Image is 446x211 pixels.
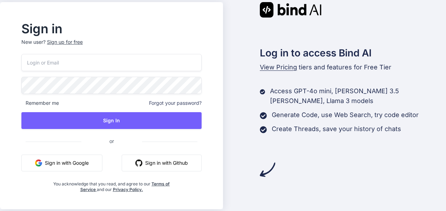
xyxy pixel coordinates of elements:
p: Access GPT-4o mini, [PERSON_NAME] 3.5 [PERSON_NAME], Llama 3 models [270,86,446,106]
button: Sign in with Github [122,155,202,171]
img: google [35,159,42,166]
a: Privacy Policy. [113,187,143,192]
h2: Log in to access Bind AI [260,46,446,60]
button: Sign in with Google [21,155,102,171]
button: Sign In [21,112,202,129]
span: View Pricing [260,63,297,71]
a: Terms of Service [80,181,170,192]
p: Create Threads, save your history of chats [272,124,401,134]
span: or [81,132,142,150]
img: arrow [260,162,275,177]
div: Sign up for free [47,39,83,46]
div: You acknowledge that you read, and agree to our and our [52,177,172,192]
input: Login or Email [21,54,202,71]
p: tiers and features for Free Tier [260,62,446,72]
p: New user? [21,39,202,54]
img: Bind AI logo [260,2,322,18]
img: github [135,159,142,166]
h2: Sign in [21,23,202,34]
p: Generate Code, use Web Search, try code editor [272,110,419,120]
span: Remember me [21,100,59,107]
span: Forgot your password? [149,100,202,107]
